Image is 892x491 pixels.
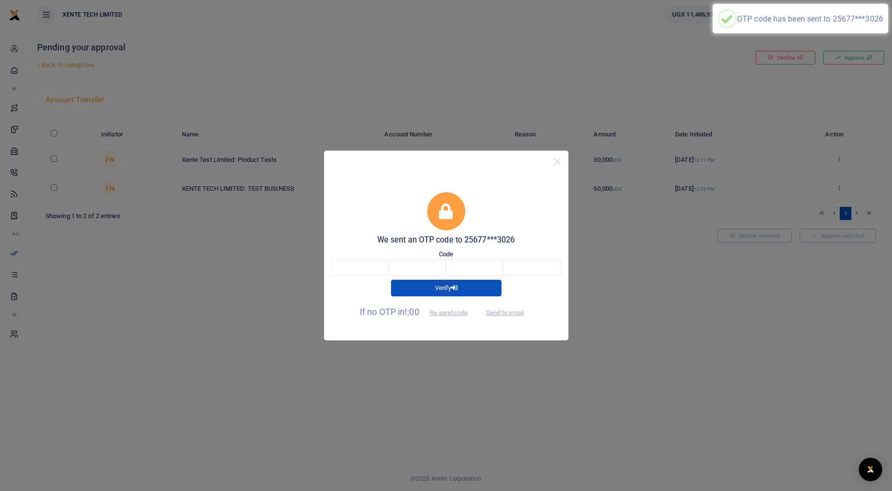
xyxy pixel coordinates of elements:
[332,235,561,245] h5: We sent an OTP code to 25677***3026
[439,249,453,259] label: Code
[360,307,476,317] span: If no OTP in
[737,14,883,23] div: OTP code has been sent to 25677***3026
[391,280,501,296] button: Verify
[859,458,882,481] div: Open Intercom Messenger
[405,307,419,317] span: !:00
[550,155,565,169] button: Close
